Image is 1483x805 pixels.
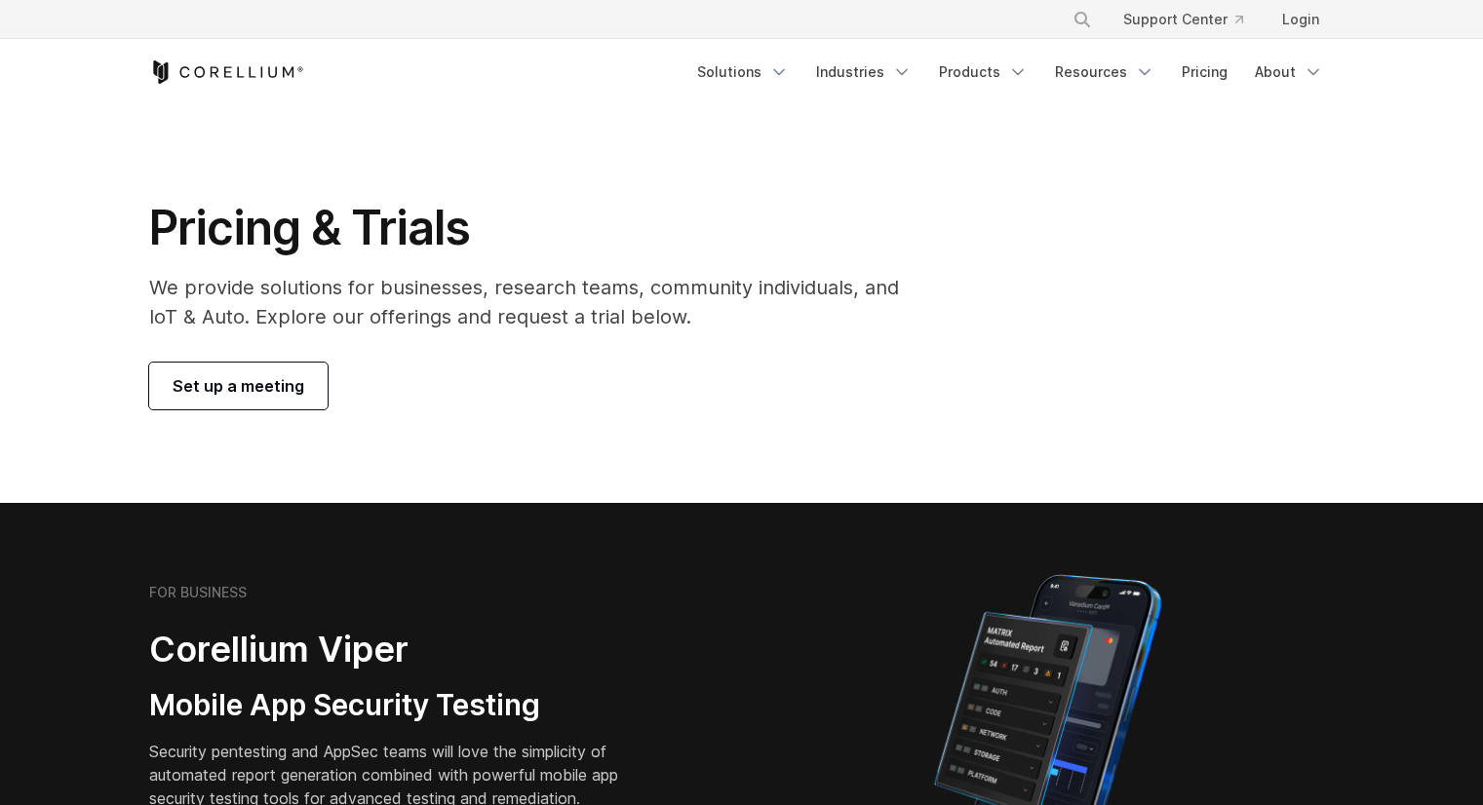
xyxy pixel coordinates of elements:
[149,60,304,84] a: Corellium Home
[149,273,926,331] p: We provide solutions for businesses, research teams, community individuals, and IoT & Auto. Explo...
[173,374,304,398] span: Set up a meeting
[149,199,926,257] h1: Pricing & Trials
[685,55,1335,90] div: Navigation Menu
[1049,2,1335,37] div: Navigation Menu
[1243,55,1335,90] a: About
[804,55,923,90] a: Industries
[1043,55,1166,90] a: Resources
[927,55,1039,90] a: Products
[1267,2,1335,37] a: Login
[1170,55,1239,90] a: Pricing
[149,584,247,601] h6: FOR BUSINESS
[1065,2,1100,37] button: Search
[149,363,328,409] a: Set up a meeting
[685,55,800,90] a: Solutions
[149,628,648,671] h2: Corellium Viper
[1108,2,1259,37] a: Support Center
[149,687,648,724] h3: Mobile App Security Testing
